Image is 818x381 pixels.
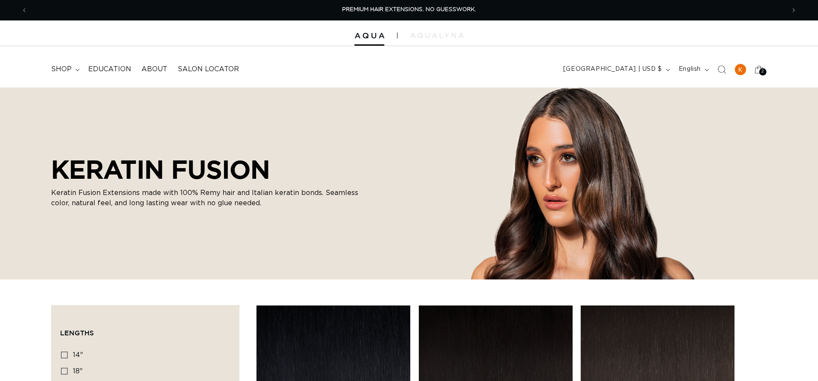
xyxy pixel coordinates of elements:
span: [GEOGRAPHIC_DATA] | USD $ [563,65,662,74]
img: Aqua Hair Extensions [354,33,384,39]
span: shop [51,65,72,74]
button: Next announcement [784,2,803,18]
img: aqualyna.com [410,33,464,38]
span: 18" [73,368,83,375]
span: 14" [73,352,83,358]
a: Salon Locator [173,60,244,79]
button: [GEOGRAPHIC_DATA] | USD $ [558,61,674,78]
span: Lengths [60,329,94,337]
summary: Search [712,60,731,79]
span: About [141,65,167,74]
summary: Lengths (0 selected) [60,314,230,345]
button: English [674,61,712,78]
span: PREMIUM HAIR EXTENSIONS. NO GUESSWORK. [342,7,476,12]
p: Keratin Fusion Extensions made with 100% Remy hair and Italian keratin bonds. Seamless color, nat... [51,188,375,208]
button: Previous announcement [15,2,34,18]
span: English [679,65,701,74]
span: Salon Locator [178,65,239,74]
a: About [136,60,173,79]
h2: KERATIN FUSION [51,154,375,184]
a: Education [83,60,136,79]
summary: shop [46,60,83,79]
span: Education [88,65,131,74]
span: 2 [761,68,764,76]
